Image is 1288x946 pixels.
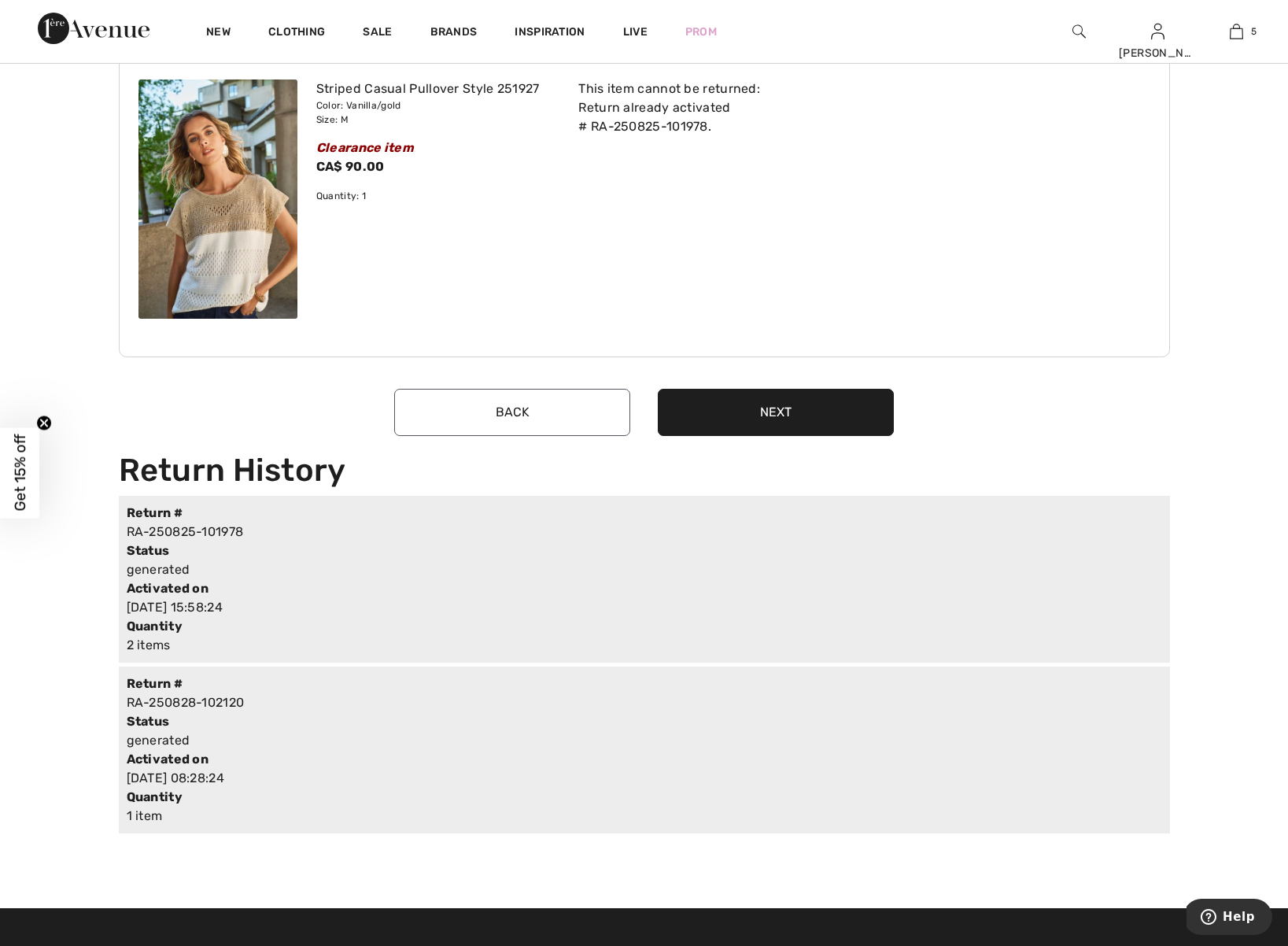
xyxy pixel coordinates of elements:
a: Live [623,24,648,40]
a: Clothing [268,25,325,42]
div: generated [127,560,903,579]
div: RA-250825-101978 [127,523,903,541]
iframe: Opens a widget where you can find more information [1187,899,1272,938]
span: Get 15% off [11,434,29,512]
div: Activated on [127,579,386,598]
div: RA-250828-102120 [127,693,903,712]
div: Return # [127,504,386,523]
h1: Return History [119,452,1170,490]
div: [DATE] 15:58:24 [127,598,903,617]
div: Size: M [316,113,551,127]
div: [DATE] 08:28:24 [127,769,903,788]
img: My Bag [1230,22,1243,41]
a: Sign In [1151,24,1164,39]
img: My Info [1151,22,1164,41]
div: Quantity [127,788,386,807]
div: [PERSON_NAME] [1119,45,1196,61]
div: Status [127,541,386,560]
div: Status [127,712,386,731]
span: 5 [1251,24,1257,39]
a: Prom [685,24,717,40]
a: Sale [363,25,392,42]
div: 2 items [127,636,903,655]
button: Next [658,389,894,436]
button: Close teaser [36,416,52,431]
span: Inspiration [515,25,585,42]
a: Brands [430,25,478,42]
div: CA$ 90.00 [316,157,551,176]
img: search the website [1072,22,1086,41]
div: Quantity: 1 [316,189,551,203]
div: Clearance item [316,139,551,157]
img: 1ère Avenue [38,13,149,44]
button: Back [394,389,630,436]
div: Return # [127,674,386,693]
div: 1 item [127,807,903,826]
div: Quantity [127,617,386,636]
img: joseph-ribkoff-tops-vanilla-gold_251927_2_117a_search.jpg [138,79,297,318]
div: Color: Vanilla/gold [316,98,551,113]
div: Striped Casual Pullover Style 251927 [316,79,551,98]
a: New [206,25,231,42]
div: generated [127,731,903,750]
div: This item cannot be returned: Return already activated # RA-250825-101978. [569,79,854,136]
a: 5 [1198,22,1275,41]
div: Activated on [127,750,386,769]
